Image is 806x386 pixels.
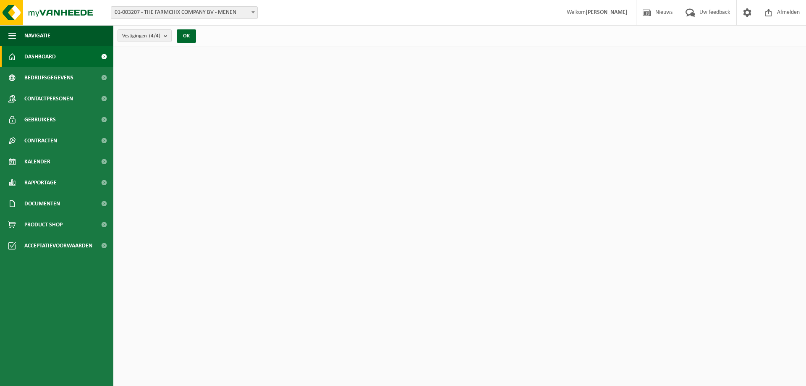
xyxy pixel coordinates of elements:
span: Navigatie [24,25,50,46]
span: Vestigingen [122,30,160,42]
span: 01-003207 - THE FARMCHIX COMPANY BV - MENEN [111,6,258,19]
span: Bedrijfsgegevens [24,67,73,88]
span: Dashboard [24,46,56,67]
span: Documenten [24,193,60,214]
span: Rapportage [24,172,57,193]
span: Acceptatievoorwaarden [24,235,92,256]
span: Contactpersonen [24,88,73,109]
span: Gebruikers [24,109,56,130]
span: Kalender [24,151,50,172]
button: OK [177,29,196,43]
span: Contracten [24,130,57,151]
count: (4/4) [149,33,160,39]
span: 01-003207 - THE FARMCHIX COMPANY BV - MENEN [111,7,257,18]
button: Vestigingen(4/4) [118,29,172,42]
strong: [PERSON_NAME] [586,9,628,16]
span: Product Shop [24,214,63,235]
